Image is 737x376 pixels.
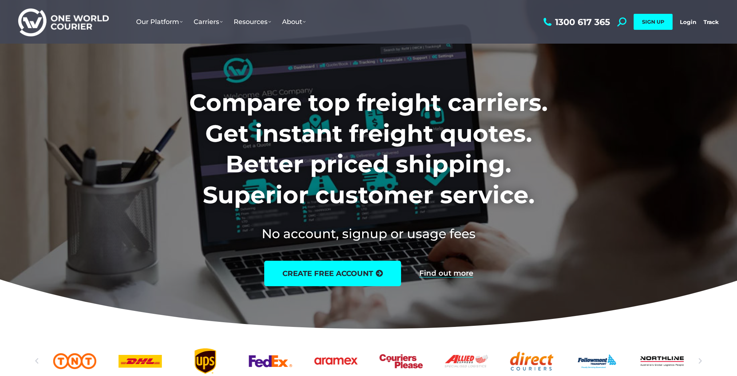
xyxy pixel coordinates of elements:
a: Resources [228,11,277,33]
div: 2 / 25 [53,348,96,374]
a: create free account [264,261,401,286]
div: 11 / 25 [641,348,684,374]
a: Login [680,19,696,25]
a: 1300 617 365 [542,17,610,27]
a: UPS logo [184,348,227,374]
a: TNT logo Australian freight company [53,348,96,374]
a: Aramex_logo [314,348,357,374]
a: Followmont transoirt web logo [575,348,619,374]
a: Allied Express logo [445,348,488,374]
div: 8 / 25 [445,348,488,374]
span: SIGN UP [642,19,664,25]
div: 7 / 25 [380,348,423,374]
span: Carriers [194,18,223,26]
a: DHl logo [118,348,162,374]
a: Carriers [188,11,228,33]
a: Our Platform [131,11,188,33]
h2: No account, signup or usage fees [141,225,596,243]
a: Northline logo [641,348,684,374]
a: Find out more [419,269,473,277]
span: Resources [234,18,271,26]
div: Slides [53,348,684,374]
a: Track [704,19,719,25]
div: 6 / 25 [314,348,357,374]
a: FedEx logo [249,348,292,374]
div: 9 / 25 [510,348,553,374]
div: 3 / 25 [118,348,162,374]
div: 10 / 25 [575,348,619,374]
div: 4 / 25 [184,348,227,374]
a: About [277,11,311,33]
a: Couriers Please logo [380,348,423,374]
a: SIGN UP [634,14,673,30]
div: 5 / 25 [249,348,292,374]
span: Our Platform [136,18,183,26]
h1: Compare top freight carriers. Get instant freight quotes. Better priced shipping. Superior custom... [141,87,596,210]
img: One World Courier [18,7,109,37]
span: About [282,18,306,26]
a: Direct Couriers logo [510,348,553,374]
